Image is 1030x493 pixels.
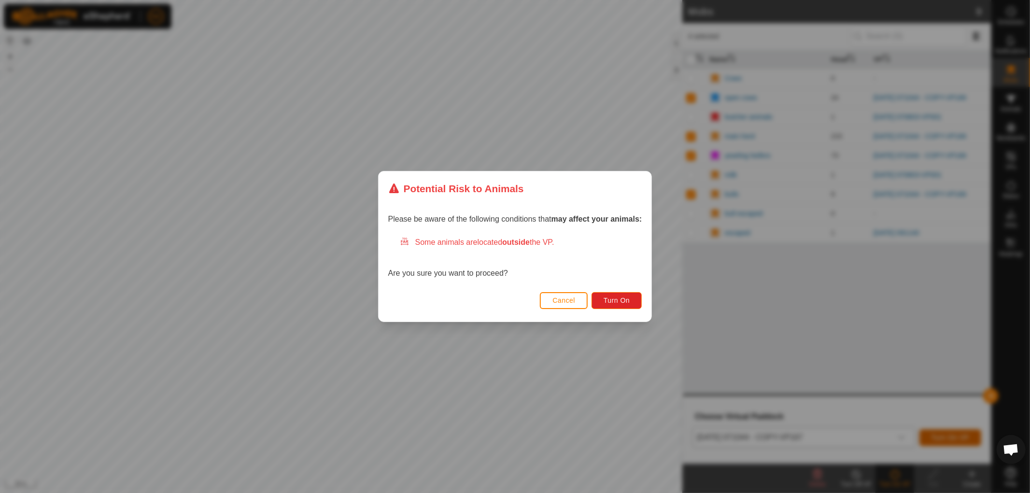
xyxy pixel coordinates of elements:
[551,215,642,223] strong: may affect your animals:
[540,292,588,309] button: Cancel
[388,181,524,196] div: Potential Risk to Animals
[400,237,642,248] div: Some animals are
[592,292,642,309] button: Turn On
[388,237,642,279] div: Are you sure you want to proceed?
[552,296,575,304] span: Cancel
[478,238,554,246] span: located the VP.
[388,215,642,223] span: Please be aware of the following conditions that
[502,238,530,246] strong: outside
[997,435,1026,464] div: Open chat
[604,296,630,304] span: Turn On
